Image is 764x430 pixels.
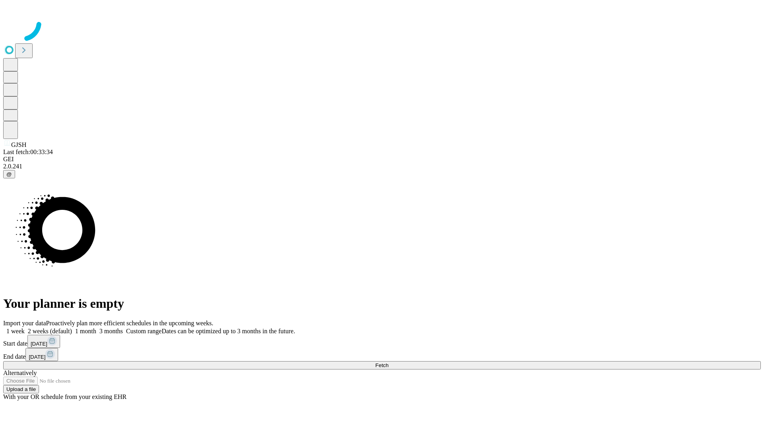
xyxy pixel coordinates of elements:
[31,341,47,347] span: [DATE]
[27,335,60,348] button: [DATE]
[11,141,26,148] span: GJSH
[3,170,15,178] button: @
[6,171,12,177] span: @
[3,348,761,361] div: End date
[3,296,761,311] h1: Your planner is empty
[6,328,25,334] span: 1 week
[29,354,45,360] span: [DATE]
[3,156,761,163] div: GEI
[3,320,46,326] span: Import your data
[126,328,162,334] span: Custom range
[3,369,37,376] span: Alternatively
[46,320,213,326] span: Proactively plan more efficient schedules in the upcoming weeks.
[3,385,39,393] button: Upload a file
[75,328,96,334] span: 1 month
[25,348,58,361] button: [DATE]
[3,335,761,348] div: Start date
[375,362,388,368] span: Fetch
[3,163,761,170] div: 2.0.241
[99,328,123,334] span: 3 months
[3,393,127,400] span: With your OR schedule from your existing EHR
[28,328,72,334] span: 2 weeks (default)
[162,328,295,334] span: Dates can be optimized up to 3 months in the future.
[3,149,53,155] span: Last fetch: 00:33:34
[3,361,761,369] button: Fetch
